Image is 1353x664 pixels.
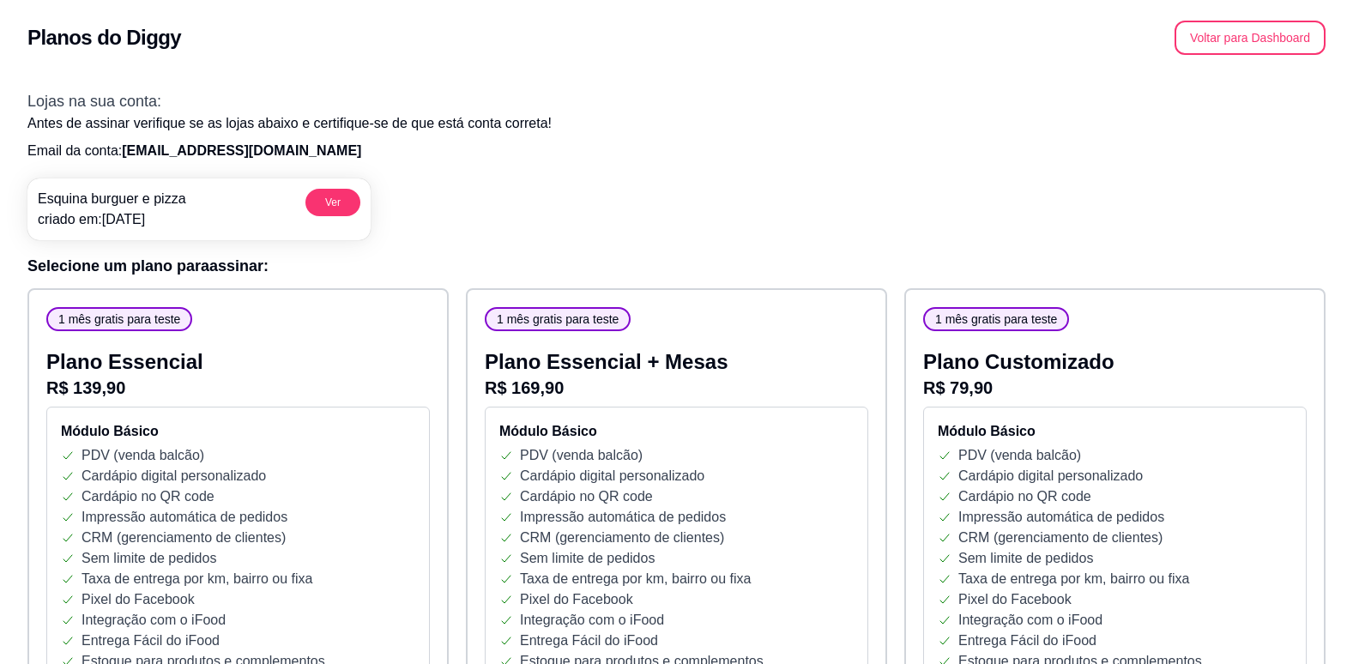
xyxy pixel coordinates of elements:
p: Sem limite de pedidos [958,548,1093,569]
p: Esquina burguer e pizza [38,189,186,209]
p: Impressão automática de pedidos [82,507,287,528]
p: Taxa de entrega por km, bairro ou fixa [520,569,751,589]
span: 1 mês gratis para teste [928,311,1064,328]
h4: Módulo Básico [61,421,415,442]
button: Voltar para Dashboard [1175,21,1326,55]
span: 1 mês gratis para teste [51,311,187,328]
button: Ver [305,189,360,216]
h4: Módulo Básico [499,421,854,442]
h2: Planos do Diggy [27,24,181,51]
h4: Módulo Básico [938,421,1292,442]
p: Cardápio no QR code [958,486,1091,507]
p: Antes de assinar verifique se as lojas abaixo e certifique-se de que está conta correta! [27,113,1326,134]
p: Integração com o iFood [520,610,664,631]
h3: Selecione um plano para assinar : [27,254,1326,278]
p: Impressão automática de pedidos [958,507,1164,528]
p: Taxa de entrega por km, bairro ou fixa [82,569,312,589]
a: Esquina burguer e pizzacriado em:[DATE]Ver [27,178,371,240]
span: [EMAIL_ADDRESS][DOMAIN_NAME] [122,143,361,158]
p: Cardápio no QR code [82,486,214,507]
p: Plano Essencial + Mesas [485,348,868,376]
h3: Lojas na sua conta: [27,89,1326,113]
p: R$ 79,90 [923,376,1307,400]
p: R$ 169,90 [485,376,868,400]
p: Entrega Fácil do iFood [520,631,658,651]
p: Cardápio no QR code [520,486,653,507]
p: Cardápio digital personalizado [520,466,704,486]
p: Email da conta: [27,141,1326,161]
p: Pixel do Facebook [958,589,1072,610]
p: Pixel do Facebook [82,589,195,610]
p: Entrega Fácil do iFood [82,631,220,651]
p: Sem limite de pedidos [82,548,216,569]
a: Voltar para Dashboard [1175,30,1326,45]
span: 1 mês gratis para teste [490,311,625,328]
p: Integração com o iFood [82,610,226,631]
p: PDV (venda balcão) [958,445,1081,466]
p: Pixel do Facebook [520,589,633,610]
p: Cardápio digital personalizado [82,466,266,486]
p: Impressão automática de pedidos [520,507,726,528]
p: criado em: [DATE] [38,209,186,230]
p: CRM (gerenciamento de clientes) [520,528,724,548]
p: PDV (venda balcão) [82,445,204,466]
p: Plano Essencial [46,348,430,376]
p: R$ 139,90 [46,376,430,400]
p: Integração com o iFood [958,610,1102,631]
p: CRM (gerenciamento de clientes) [82,528,286,548]
p: Cardápio digital personalizado [958,466,1143,486]
p: Plano Customizado [923,348,1307,376]
p: Taxa de entrega por km, bairro ou fixa [958,569,1189,589]
p: Entrega Fácil do iFood [958,631,1096,651]
p: CRM (gerenciamento de clientes) [958,528,1163,548]
p: Sem limite de pedidos [520,548,655,569]
p: PDV (venda balcão) [520,445,643,466]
